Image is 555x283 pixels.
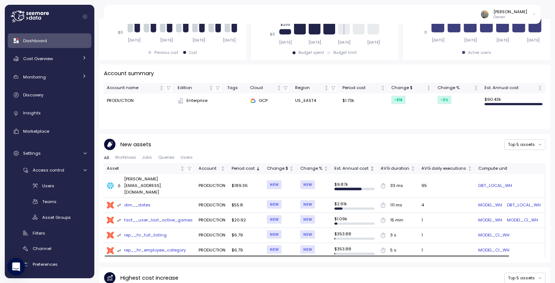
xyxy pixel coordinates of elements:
td: $6.79 [228,243,264,258]
div: Tags [227,85,244,91]
a: DBT_LOCAL_WH [507,202,541,209]
span: Asset Groups [42,214,71,220]
div: Period cost [232,165,255,172]
div: Region [295,85,323,91]
span: Users [181,155,193,159]
span: Dashboard [23,38,47,44]
th: AVG durationNot sorted [378,163,418,174]
div: Period cost [342,85,379,91]
div: NEW [267,180,282,189]
tspan: $0 [270,32,275,37]
th: Change $Not sorted [388,83,435,93]
div: Budget spent [298,50,324,55]
th: Est. Annual costNot sorted [482,83,545,93]
div: -3 % [438,96,451,104]
div: Change % [300,165,322,172]
td: $189.36 [228,174,264,198]
tspan: 0 [424,30,427,35]
div: NEW [300,200,315,209]
div: Not sorted [289,166,294,171]
div: fact__user_last_active_games [117,217,193,224]
tspan: [DATE] [279,40,291,45]
tspan: [DATE] [367,40,380,45]
button: Top 5 assets [504,139,545,150]
td: 4 [418,198,475,213]
div: Open Intercom Messenger [7,258,25,276]
span: Teams [42,199,57,205]
div: Change $ [391,85,425,91]
span: Marketplace [23,128,49,134]
td: PRODUCTION [196,213,228,228]
div: NEW [300,245,315,254]
div: Not sorted [380,85,385,91]
div: AVG duration [381,165,409,172]
td: PRODUCTION [196,243,228,258]
div: Change % [438,85,472,91]
th: Change $Not sorted [264,163,297,174]
div: Cost [189,50,197,55]
tspan: $200 [280,22,290,26]
tspan: [DATE] [497,38,509,43]
a: Cost Overview [8,51,91,66]
div: 3 s [390,232,396,239]
div: AVG daily executions [421,165,466,172]
span: Worfklows [115,155,136,159]
span: Enterprise [186,98,207,104]
td: $ 90.43k [482,93,545,108]
div: Not sorted [276,85,282,91]
td: $1.73k [340,93,388,108]
td: $ 353.88 [331,228,378,243]
a: rep__hr_employee_category [107,247,193,254]
div: Edition [178,85,207,91]
td: 1 [418,228,475,243]
span: Users [42,183,54,189]
div: Budget limit [333,50,357,55]
div: Not sorted [474,85,479,91]
th: AssetNot sorted [104,163,196,174]
td: PRODUCTION [104,93,175,108]
div: Not sorted [208,85,214,91]
div: Not sorted [370,166,375,171]
span: Settings [23,150,41,156]
a: DBT_LOCAL_WH [478,183,512,189]
tspan: [DATE] [128,38,141,43]
a: Users [8,180,91,192]
th: Change %Not sorted [434,83,482,93]
div: Not sorted [467,166,472,171]
th: EditionNot sorted [175,83,224,93]
th: AVG daily executionsNot sorted [418,163,475,174]
div: rep__hr_full_listing [117,232,167,239]
th: Period costSorted descending [228,163,264,174]
div: NEW [267,245,282,254]
a: Filters [8,227,91,239]
p: Owner [493,15,527,20]
div: NEW [300,230,315,239]
th: RegionNot sorted [292,83,340,93]
span: Monitoring [23,74,46,80]
div: -61 $ [391,96,406,104]
a: Access control [8,164,91,176]
div: [PERSON_NAME][EMAIL_ADDRESS][DOMAIN_NAME] [117,176,193,195]
td: $ 9.87k [331,174,378,198]
tspan: $0 [118,30,123,35]
td: US_EAST4 [292,93,340,108]
td: 1 [418,243,475,258]
a: Teams [8,195,91,207]
a: dim__dates [107,202,193,209]
a: Preferences [8,258,91,271]
a: Settings [8,146,91,161]
div: Sorted descending [255,166,261,171]
p: New assets [120,140,151,149]
div: Not sorted [537,85,543,91]
div: Change $ [267,165,288,172]
a: Monitoring [8,70,91,84]
div: NEW [267,230,282,239]
a: Insights [8,106,91,121]
a: Discovery [8,88,91,102]
div: Active users [468,50,491,55]
th: Est. Annual costNot sorted [331,163,378,174]
th: CloudNot sorted [247,83,292,93]
td: $ 1.09k [331,213,378,228]
div: Not sorted [410,166,416,171]
div: Not sorted [426,85,431,91]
